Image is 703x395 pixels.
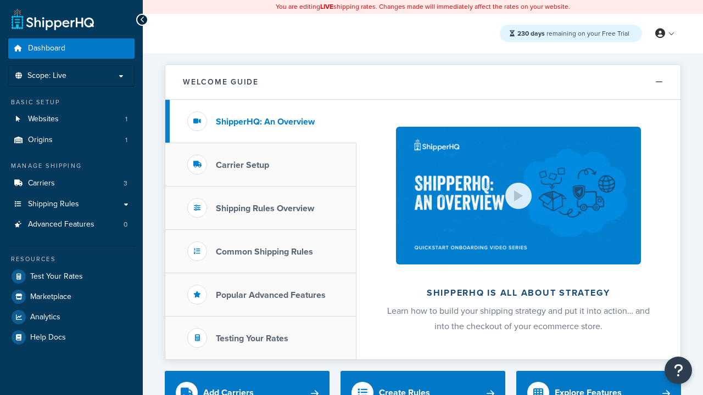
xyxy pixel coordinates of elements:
[8,173,135,194] a: Carriers3
[8,98,135,107] div: Basic Setup
[125,115,127,124] span: 1
[28,179,55,188] span: Carriers
[124,179,127,188] span: 3
[8,130,135,150] li: Origins
[28,44,65,53] span: Dashboard
[124,220,127,229] span: 0
[8,328,135,347] a: Help Docs
[8,287,135,307] a: Marketplace
[28,115,59,124] span: Websites
[30,333,66,342] span: Help Docs
[386,288,651,298] h2: ShipperHQ is all about strategy
[396,127,641,264] img: ShipperHQ is all about strategy
[165,65,680,100] button: Welcome Guide
[30,292,71,302] span: Marketplace
[28,200,79,209] span: Shipping Rules
[8,130,135,150] a: Origins1
[8,109,135,129] li: Websites
[216,334,288,343] h3: Testing Your Rates
[27,71,66,81] span: Scope: Live
[28,136,53,145] span: Origins
[8,194,135,215] a: Shipping Rules
[183,78,259,86] h2: Welcome Guide
[8,255,135,264] div: Resources
[216,247,313,257] h3: Common Shipping Rules
[517,29,629,38] span: remaining on your Free Trial
[28,220,94,229] span: Advanced Features
[8,267,135,286] a: Test Your Rates
[30,313,60,322] span: Analytics
[8,38,135,59] a: Dashboard
[8,215,135,235] a: Advanced Features0
[8,173,135,194] li: Carriers
[216,290,326,300] h3: Popular Advanced Features
[8,109,135,129] a: Websites1
[320,2,333,12] b: LIVE
[8,307,135,327] a: Analytics
[387,304,650,332] span: Learn how to build your shipping strategy and put it into action… and into the checkout of your e...
[665,357,692,384] button: Open Resource Center
[517,29,545,38] strong: 230 days
[30,272,83,281] span: Test Your Rates
[216,117,315,127] h3: ShipperHQ: An Overview
[216,204,314,213] h3: Shipping Rules Overview
[216,160,269,170] h3: Carrier Setup
[8,161,135,171] div: Manage Shipping
[125,136,127,145] span: 1
[8,215,135,235] li: Advanced Features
